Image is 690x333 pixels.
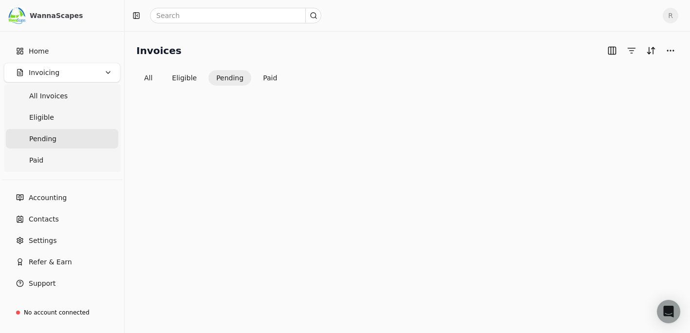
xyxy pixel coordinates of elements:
[4,231,120,250] a: Settings
[4,63,120,82] button: Invoicing
[8,7,26,24] img: c78f061d-795f-4796-8eaa-878e83f7b9c5.png
[29,214,59,224] span: Contacts
[30,11,116,20] div: WannaScapes
[29,91,68,101] span: All Invoices
[657,300,680,323] div: Open Intercom Messenger
[164,70,205,86] button: Eligible
[6,150,118,170] a: Paid
[255,70,285,86] button: Paid
[4,252,120,272] button: Refer & Earn
[29,278,56,289] span: Support
[6,108,118,127] a: Eligible
[29,193,67,203] span: Accounting
[150,8,321,23] input: Search
[6,129,118,148] a: Pending
[4,41,120,61] a: Home
[29,257,72,267] span: Refer & Earn
[29,46,49,56] span: Home
[136,43,182,58] h2: Invoices
[29,68,59,78] span: Invoicing
[4,274,120,293] button: Support
[136,70,160,86] button: All
[136,70,285,86] div: Invoice filter options
[24,308,90,317] div: No account connected
[4,188,120,207] a: Accounting
[208,70,251,86] button: Pending
[29,155,43,166] span: Paid
[29,112,54,123] span: Eligible
[4,209,120,229] a: Contacts
[663,43,678,58] button: More
[643,43,659,58] button: Sort
[29,236,56,246] span: Settings
[6,86,118,106] a: All Invoices
[29,134,56,144] span: Pending
[663,8,678,23] button: R
[4,304,120,321] a: No account connected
